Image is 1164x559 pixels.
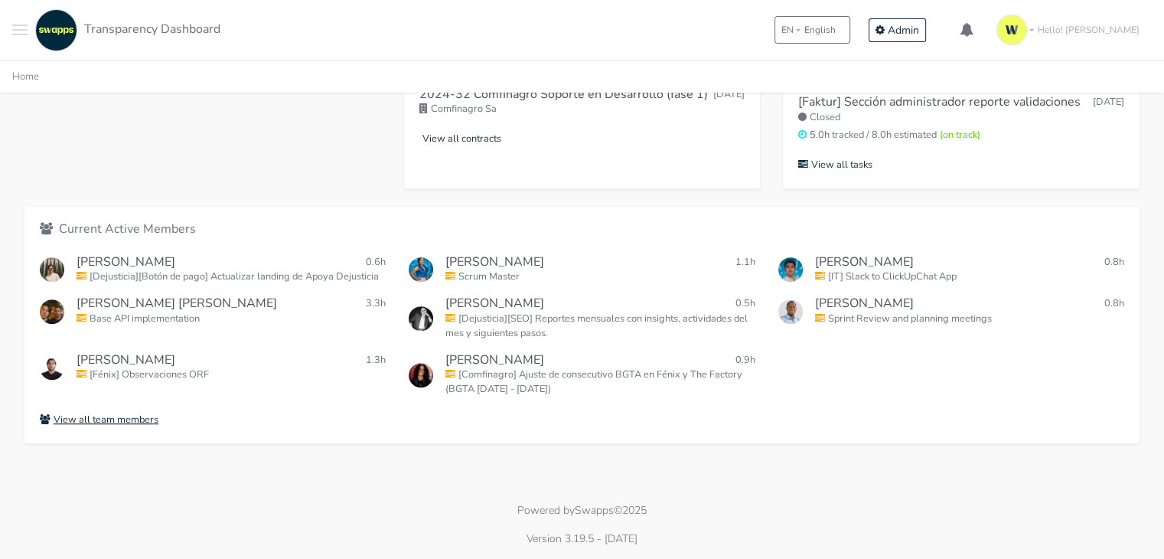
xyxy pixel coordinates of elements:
[77,296,277,311] h6: [PERSON_NAME] [PERSON_NAME]
[31,9,220,51] a: Transparency Dashboard
[77,312,386,326] small: Base API implementation
[732,255,755,270] small: 1.1h
[40,257,64,282] img: Mateo
[869,18,926,42] a: Admin
[1093,95,1124,110] small: [DATE]
[798,158,872,172] small: View all tasks
[40,413,158,427] small: View all team members
[798,128,1124,142] small: 5.0h tracked / 8.0h estimated
[419,87,708,102] h6: 2024-32 Comfinagro Soporte en Desarrollo (fase 1)
[1101,255,1124,270] small: 0.8h
[1038,23,1140,37] span: Hello! [PERSON_NAME]
[804,23,836,37] span: English
[445,312,755,341] small: [Dejusticia][SEO] Reportes mensuales con insights, actividades del mes y siguientes pasos.
[409,257,433,282] img: Angie
[77,270,386,284] small: [Dejusticia][Botón de pago] Actualizar landing de Apoya Dejusticia
[409,363,433,387] img: Johan
[409,306,433,331] img: Deisy
[12,9,28,51] button: Toggle navigation menu
[12,70,39,83] a: Home
[445,296,544,311] h6: [PERSON_NAME]
[40,410,1124,428] a: View all team members
[419,81,745,123] a: 2024-32 Comfinagro Soporte en Desarrollo (fase 1) [DATE] Comfinagro Sa
[798,110,1124,125] small: Closed
[77,368,386,382] small: [Fénix] Observaciones ORF
[363,255,386,270] small: 0.6h
[419,129,745,147] a: View all contracts
[798,155,1124,173] a: View all tasks
[35,9,77,51] img: swapps-linkedin-v2.jpg
[713,87,745,101] span: Jul 29, 2025 09:07
[1101,296,1124,311] small: 0.8h
[445,255,544,270] h6: [PERSON_NAME]
[798,95,1081,110] h6: [Faktur] Sección administrador reporte validaciones
[77,353,175,368] h6: [PERSON_NAME]
[815,296,914,311] h6: [PERSON_NAME]
[815,312,1124,326] small: Sprint Review and planning meetings
[40,222,1124,237] h6: Current Active Members
[363,353,386,368] small: 1.3h
[732,353,755,368] small: 0.9h
[445,368,755,397] small: [Comfinagro] Ajuste de consecutivo BGTA en Fénix y The Factory (BGTA [DATE] - [DATE])
[732,296,755,311] small: 0.5h
[445,353,544,368] h6: [PERSON_NAME]
[84,21,220,38] span: Transparency Dashboard
[40,299,64,324] img: Cristian Camilo Rodriguez
[815,270,1124,284] small: [IT] Slack to ClickUpChat App
[575,503,614,518] a: Swapps
[940,128,980,142] span: (on track)
[419,132,501,145] small: View all contracts
[40,355,64,380] img: Iván
[445,270,755,284] small: Scrum Master
[77,255,175,270] h6: [PERSON_NAME]
[774,16,850,44] button: ENEnglish
[419,102,745,116] small: Comfinagro Sa
[990,8,1152,51] a: Hello! [PERSON_NAME]
[798,89,1124,149] a: [Faktur] Sección administrador reporte validaciones [DATE] Closed 5.0h tracked / 8.0h estimated(o...
[778,257,803,282] img: José
[815,255,914,270] h6: [PERSON_NAME]
[778,299,803,324] img: Hector
[996,15,1027,45] img: isotipo-3-3e143c57.png
[888,23,919,38] span: Admin
[363,296,386,311] small: 3.3h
